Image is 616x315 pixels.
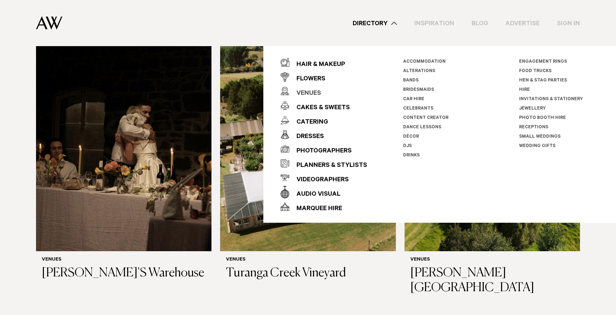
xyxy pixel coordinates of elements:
[519,144,555,149] a: Wedding Gifts
[36,15,211,286] a: Auckland Weddings Venues | BRAD'S Warehouse Venues [PERSON_NAME]'S Warehouse
[497,18,548,28] a: Advertise
[281,156,367,170] a: Planners & Stylists
[281,70,367,84] a: Flowers
[548,18,589,28] a: Sign In
[36,15,211,251] img: Auckland Weddings Venues | BRAD'S Warehouse
[289,144,352,159] div: Photographers
[463,18,497,28] a: Blog
[519,134,561,139] a: Small Weddings
[281,55,367,70] a: Hair & Makeup
[220,15,396,286] a: Auckland Weddings Venues | Turanga Creek Vineyard Venues Turanga Creek Vineyard
[281,142,367,156] a: Photographers
[281,84,367,98] a: Venues
[410,257,574,263] h6: Venues
[36,16,62,30] img: Auckland Weddings Logo
[289,86,321,101] div: Venues
[403,125,441,130] a: Dance Lessons
[289,159,367,173] div: Planners & Stylists
[289,130,324,144] div: Dresses
[281,98,367,113] a: Cakes & Sweets
[344,18,406,28] a: Directory
[281,185,367,199] a: Audio Visual
[226,257,390,263] h6: Venues
[226,266,390,281] h3: Turanga Creek Vineyard
[281,199,367,214] a: Marquee Hire
[403,97,424,102] a: Car Hire
[406,18,463,28] a: Inspiration
[281,170,367,185] a: Videographers
[403,116,448,121] a: Content Creator
[281,127,367,142] a: Dresses
[519,116,566,121] a: Photo Booth Hire
[403,153,420,158] a: Drinks
[403,59,446,65] a: Accommodation
[403,78,419,83] a: Bands
[403,144,412,149] a: DJs
[220,15,396,251] img: Auckland Weddings Venues | Turanga Creek Vineyard
[403,88,434,93] a: Bridesmaids
[403,69,435,74] a: Alterations
[289,187,340,202] div: Audio Visual
[519,69,552,74] a: Food Trucks
[519,78,567,83] a: Hen & Stag Parties
[519,97,583,102] a: Invitations & Stationery
[403,106,433,111] a: Celebrants
[42,257,206,263] h6: Venues
[519,59,567,65] a: Engagement Rings
[289,115,328,130] div: Catering
[289,173,349,187] div: Videographers
[42,266,206,281] h3: [PERSON_NAME]'S Warehouse
[403,134,419,139] a: Décor
[289,58,345,72] div: Hair & Makeup
[281,113,367,127] a: Catering
[289,101,350,115] div: Cakes & Sweets
[289,202,342,216] div: Marquee Hire
[289,72,325,86] div: Flowers
[519,88,530,93] a: Hire
[519,125,548,130] a: Receptions
[519,106,546,111] a: Jewellery
[410,266,574,296] h3: [PERSON_NAME][GEOGRAPHIC_DATA]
